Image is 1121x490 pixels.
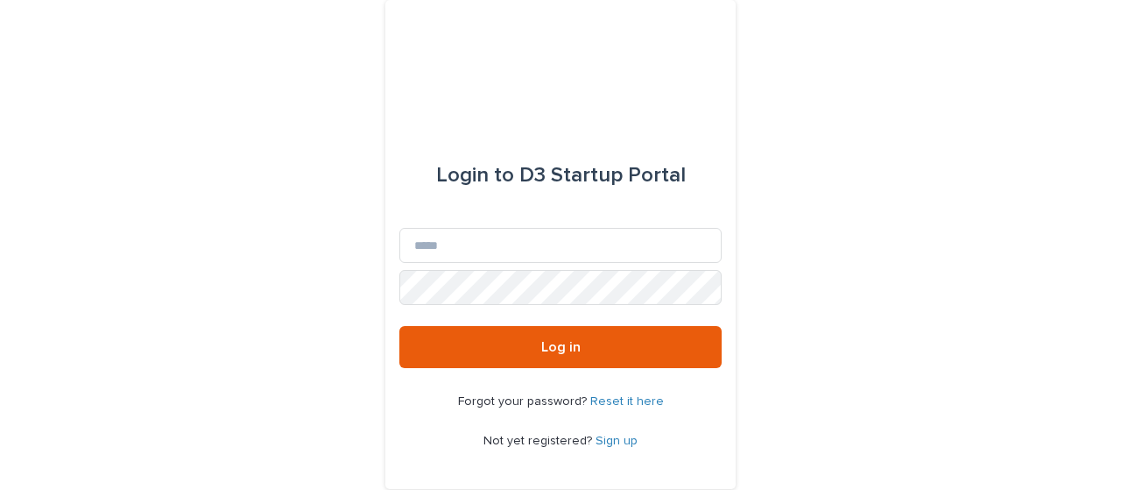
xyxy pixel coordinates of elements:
[436,151,686,200] div: D3 Startup Portal
[504,42,618,95] img: q0dI35fxT46jIlCv2fcp
[399,326,722,368] button: Log in
[458,395,590,408] span: Forgot your password?
[541,340,581,354] span: Log in
[590,395,664,408] a: Reset it here
[483,435,596,447] span: Not yet registered?
[596,435,638,447] a: Sign up
[436,165,514,186] span: Login to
